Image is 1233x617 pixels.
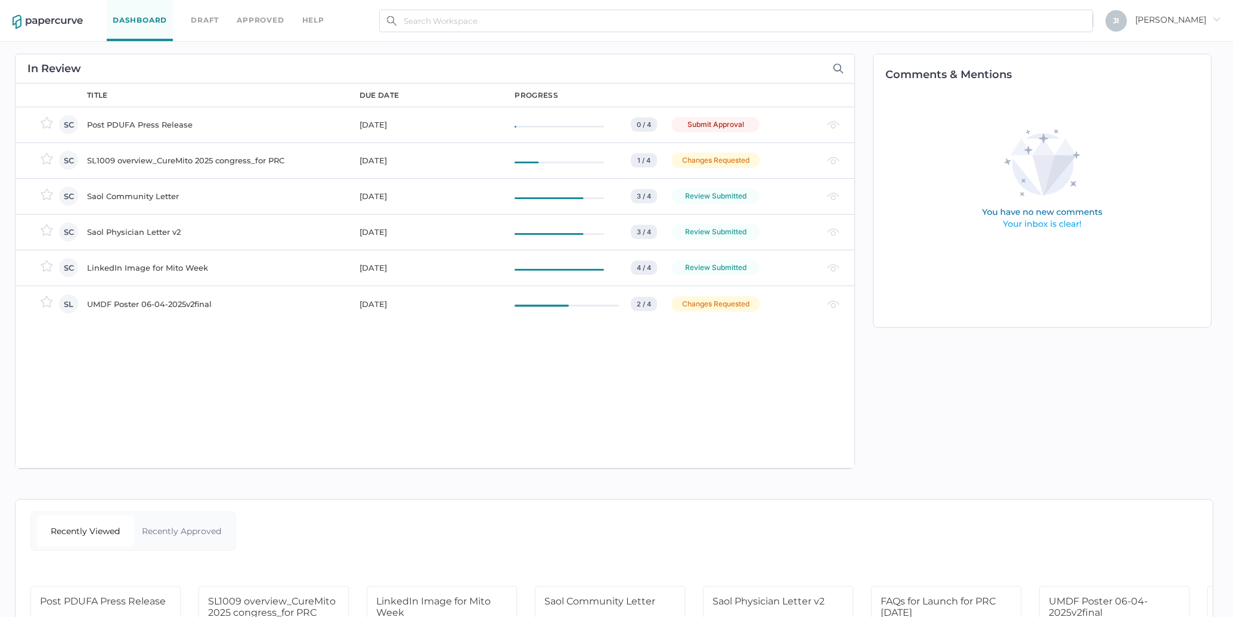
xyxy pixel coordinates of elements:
[41,153,53,165] img: star-inactive.70f2008a.svg
[59,294,78,314] div: SL
[360,117,501,132] div: [DATE]
[41,296,53,308] img: star-inactive.70f2008a.svg
[302,14,324,27] div: help
[515,90,557,101] div: progress
[40,596,166,607] span: Post PDUFA Press Release
[827,157,839,165] img: eye-light-gray.b6d092a5.svg
[1113,16,1119,25] span: J I
[671,117,760,132] div: Submit Approval
[59,222,78,241] div: SC
[360,225,501,239] div: [DATE]
[631,117,657,132] div: 0 / 4
[41,117,53,129] img: star-inactive.70f2008a.svg
[631,261,657,275] div: 4 / 4
[41,260,53,272] img: star-inactive.70f2008a.svg
[360,297,501,311] div: [DATE]
[671,153,760,168] div: Changes Requested
[87,225,345,239] div: Saol Physician Letter v2
[360,189,501,203] div: [DATE]
[671,188,760,204] div: Review Submitted
[360,90,399,101] div: due date
[631,225,657,239] div: 3 / 4
[833,63,844,74] img: search-icon-expand.c6106642.svg
[41,224,53,236] img: star-inactive.70f2008a.svg
[956,120,1128,240] img: comments-empty-state.0193fcf7.svg
[13,15,83,29] img: papercurve-logo-colour.7244d18c.svg
[712,596,825,607] span: Saol Physician Letter v2
[41,188,53,200] img: star-inactive.70f2008a.svg
[827,300,839,308] img: eye-light-gray.b6d092a5.svg
[87,261,345,275] div: LinkedIn Image for Mito Week
[885,69,1211,80] h2: Comments & Mentions
[1212,15,1220,23] i: arrow_right
[631,297,657,311] div: 2 / 4
[827,121,839,129] img: eye-light-gray.b6d092a5.svg
[827,264,839,272] img: eye-light-gray.b6d092a5.svg
[134,516,230,547] div: Recently Approved
[827,228,839,236] img: eye-light-gray.b6d092a5.svg
[387,16,396,26] img: search.bf03fe8b.svg
[59,187,78,206] div: SC
[671,260,760,275] div: Review Submitted
[27,63,81,74] h2: In Review
[37,516,134,547] div: Recently Viewed
[87,297,345,311] div: UMDF Poster 06-04-2025v2final
[1135,14,1220,25] span: [PERSON_NAME]
[59,151,78,170] div: SC
[631,153,657,168] div: 1 / 4
[237,14,284,27] a: Approved
[360,153,501,168] div: [DATE]
[671,224,760,240] div: Review Submitted
[87,90,108,101] div: title
[59,258,78,277] div: SC
[59,115,78,134] div: SC
[827,193,839,200] img: eye-light-gray.b6d092a5.svg
[631,189,657,203] div: 3 / 4
[544,596,655,607] span: Saol Community Letter
[379,10,1093,32] input: Search Workspace
[87,117,345,132] div: Post PDUFA Press Release
[191,14,219,27] a: Draft
[360,261,501,275] div: [DATE]
[671,296,760,312] div: Changes Requested
[87,189,345,203] div: Saol Community Letter
[87,153,345,168] div: SL1009 overview_CureMito 2025 congress_for PRC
